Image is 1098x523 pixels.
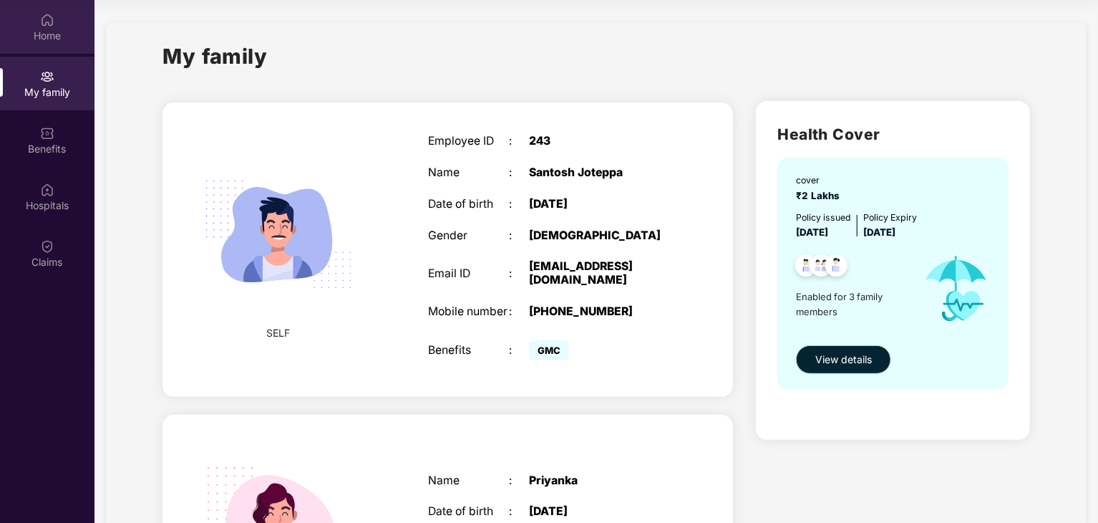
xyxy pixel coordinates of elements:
[509,474,529,488] div: :
[796,226,828,238] span: [DATE]
[428,305,509,319] div: Mobile number
[428,505,509,519] div: Date of birth
[428,229,509,243] div: Gender
[188,143,369,325] img: svg+xml;base64,PHN2ZyB4bWxucz0iaHR0cDovL3d3dy53My5vcmcvMjAwMC9zdmciIHdpZHRoPSIyMjQiIGhlaWdodD0iMT...
[40,69,54,84] img: svg+xml;base64,PHN2ZyB3aWR0aD0iMjAiIGhlaWdodD0iMjAiIHZpZXdCb3g9IjAgMCAyMCAyMCIgZmlsbD0ibm9uZSIgeG...
[428,344,509,358] div: Benefits
[428,267,509,281] div: Email ID
[796,211,851,224] div: Policy issued
[428,198,509,211] div: Date of birth
[40,183,54,197] img: svg+xml;base64,PHN2ZyBpZD0iSG9zcGl0YWxzIiB4bWxucz0iaHR0cDovL3d3dy53My5vcmcvMjAwMC9zdmciIHdpZHRoPS...
[789,250,824,285] img: svg+xml;base64,PHN2ZyB4bWxucz0iaHR0cDovL3d3dy53My5vcmcvMjAwMC9zdmciIHdpZHRoPSI0OC45NDMiIGhlaWdodD...
[911,240,1001,337] img: icon
[529,474,671,488] div: Priyanka
[267,325,291,341] span: SELF
[819,250,854,285] img: svg+xml;base64,PHN2ZyB4bWxucz0iaHR0cDovL3d3dy53My5vcmcvMjAwMC9zdmciIHdpZHRoPSI0OC45NDMiIGhlaWdodD...
[529,505,671,519] div: [DATE]
[428,474,509,488] div: Name
[796,345,891,374] button: View details
[40,126,54,140] img: svg+xml;base64,PHN2ZyBpZD0iQmVuZWZpdHMiIHhtbG5zPSJodHRwOi8vd3d3LnczLm9yZy8yMDAwL3N2ZyIgd2lkdGg9Ij...
[529,135,671,148] div: 243
[428,135,509,148] div: Employee ID
[529,166,671,180] div: Santosh Joteppa
[804,250,839,285] img: svg+xml;base64,PHN2ZyB4bWxucz0iaHR0cDovL3d3dy53My5vcmcvMjAwMC9zdmciIHdpZHRoPSI0OC45MTUiIGhlaWdodD...
[509,505,529,519] div: :
[509,305,529,319] div: :
[509,267,529,281] div: :
[863,226,895,238] span: [DATE]
[529,260,671,287] div: [EMAIL_ADDRESS][DOMAIN_NAME]
[509,198,529,211] div: :
[428,166,509,180] div: Name
[509,135,529,148] div: :
[796,190,845,201] span: ₹2 Lakhs
[529,340,569,360] span: GMC
[162,40,268,72] h1: My family
[40,13,54,27] img: svg+xml;base64,PHN2ZyBpZD0iSG9tZSIgeG1sbnM9Imh0dHA6Ly93d3cudzMub3JnLzIwMDAvc3ZnIiB3aWR0aD0iMjAiIG...
[529,305,671,319] div: [PHONE_NUMBER]
[777,123,1009,146] h2: Health Cover
[815,352,872,368] span: View details
[509,344,529,358] div: :
[40,239,54,254] img: svg+xml;base64,PHN2ZyBpZD0iQ2xhaW0iIHhtbG5zPSJodHRwOi8vd3d3LnczLm9yZy8yMDAwL3N2ZyIgd2lkdGg9IjIwIi...
[529,198,671,211] div: [DATE]
[529,229,671,243] div: [DEMOGRAPHIC_DATA]
[796,289,910,319] span: Enabled for 3 family members
[796,173,845,187] div: cover
[863,211,917,224] div: Policy Expiry
[509,166,529,180] div: :
[509,229,529,243] div: :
